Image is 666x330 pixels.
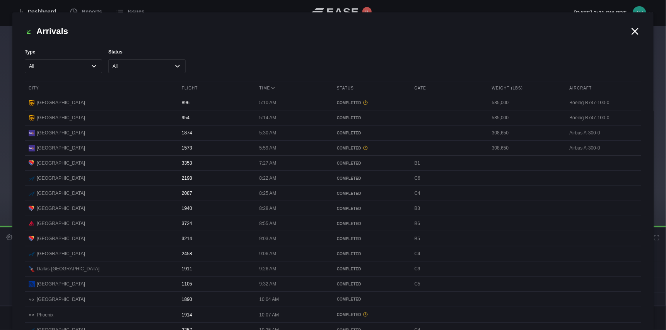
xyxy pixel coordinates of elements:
span: Airbus A-300-0 [570,130,600,136]
label: Type [25,48,102,55]
span: 10:04 AM [260,297,279,302]
span: 5:14 AM [260,115,277,120]
span: B5 [415,236,420,241]
span: [GEOGRAPHIC_DATA] [37,296,85,303]
span: Boeing B747-100-0 [570,115,610,120]
span: Airbus A-300-0 [570,145,600,151]
div: 1911 [178,261,254,276]
div: COMPLETED [337,100,405,106]
span: 10:07 AM [260,312,279,318]
div: COMPLETED [337,130,405,136]
span: VO [29,297,35,303]
span: 8:28 AM [260,206,277,211]
div: 1573 [178,141,254,155]
div: 1914 [178,308,254,322]
span: C4 [415,251,420,256]
span: 9:26 AM [260,266,277,272]
span: [GEOGRAPHIC_DATA] [37,175,85,182]
span: [GEOGRAPHIC_DATA] [37,144,85,151]
div: City [25,81,176,95]
div: 2087 [178,186,254,201]
span: 585,000 [492,115,509,120]
span: [GEOGRAPHIC_DATA] [37,190,85,197]
div: 2198 [178,171,254,186]
span: [GEOGRAPHIC_DATA] [37,99,85,106]
div: Gate [411,81,487,95]
span: [GEOGRAPHIC_DATA] [37,160,85,167]
div: Status [333,81,409,95]
h2: Arrivals [25,25,629,38]
div: 1874 [178,125,254,140]
span: B3 [415,206,420,211]
span: [GEOGRAPHIC_DATA] [37,220,85,227]
div: Weight (lbs) [488,81,564,95]
span: BM [29,312,35,318]
div: Time [256,81,331,95]
span: C4 [415,191,420,196]
div: 3724 [178,216,254,231]
span: 585,000 [492,100,509,105]
div: 2458 [178,246,254,261]
span: 8:55 AM [260,221,277,226]
span: Phoenix [37,311,53,318]
div: COMPLETED [337,251,405,257]
span: 8:22 AM [260,175,277,181]
span: 5:30 AM [260,130,277,136]
div: COMPLETED [337,296,405,302]
div: 1940 [178,201,254,216]
span: 5:10 AM [260,100,277,105]
span: [GEOGRAPHIC_DATA] [37,250,85,257]
span: 308,650 [492,130,509,136]
div: Aircraft [566,81,642,95]
span: B6 [415,221,420,226]
span: C6 [415,175,420,181]
span: 9:32 AM [260,281,277,287]
span: 308,650 [492,145,509,151]
span: 7:27 AM [260,160,277,166]
span: Dallas-[GEOGRAPHIC_DATA] [37,265,99,272]
div: Flight [178,81,254,95]
div: COMPLETED [337,115,405,121]
span: C9 [415,266,420,272]
div: 3214 [178,231,254,246]
div: COMPLETED [337,312,405,318]
span: Boeing B747-100-0 [570,100,610,105]
div: COMPLETED [337,175,405,181]
span: [GEOGRAPHIC_DATA] [37,205,85,212]
div: COMPLETED [337,221,405,227]
span: [GEOGRAPHIC_DATA] [37,129,85,136]
span: 8:25 AM [260,191,277,196]
span: [GEOGRAPHIC_DATA] [37,235,85,242]
div: COMPLETED [337,266,405,272]
div: 1890 [178,292,254,307]
span: [GEOGRAPHIC_DATA] [37,114,85,121]
div: 3353 [178,156,254,170]
span: C5 [415,281,420,287]
div: 954 [178,110,254,125]
div: 896 [178,95,254,110]
div: COMPLETED [337,236,405,242]
div: COMPLETED [337,145,405,151]
span: [GEOGRAPHIC_DATA] [37,280,85,287]
span: 5:59 AM [260,145,277,151]
label: Status [108,48,186,55]
span: B1 [415,160,420,166]
div: 1105 [178,277,254,291]
div: COMPLETED [337,160,405,166]
div: COMPLETED [337,206,405,211]
span: 9:06 AM [260,251,277,256]
div: COMPLETED [337,191,405,196]
span: 9:03 AM [260,236,277,241]
div: COMPLETED [337,281,405,287]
